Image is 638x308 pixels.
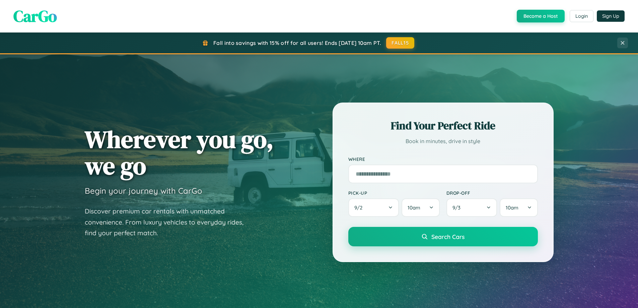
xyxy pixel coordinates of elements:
[570,10,593,22] button: Login
[85,186,202,196] h3: Begin your journey with CarGo
[446,190,538,196] label: Drop-off
[348,190,440,196] label: Pick-up
[85,206,252,239] p: Discover premium car rentals with unmatched convenience. From luxury vehicles to everyday rides, ...
[348,156,538,162] label: Where
[446,198,497,217] button: 9/3
[402,198,439,217] button: 10am
[431,233,465,240] span: Search Cars
[348,118,538,133] h2: Find Your Perfect Ride
[408,204,420,211] span: 10am
[13,5,57,27] span: CarGo
[348,227,538,246] button: Search Cars
[354,204,366,211] span: 9 / 2
[597,10,625,22] button: Sign Up
[506,204,518,211] span: 10am
[517,10,565,22] button: Become a Host
[348,198,399,217] button: 9/2
[500,198,538,217] button: 10am
[213,40,381,46] span: Fall into savings with 15% off for all users! Ends [DATE] 10am PT.
[85,126,274,179] h1: Wherever you go, we go
[386,37,414,49] button: FALL15
[348,136,538,146] p: Book in minutes, drive in style
[452,204,464,211] span: 9 / 3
